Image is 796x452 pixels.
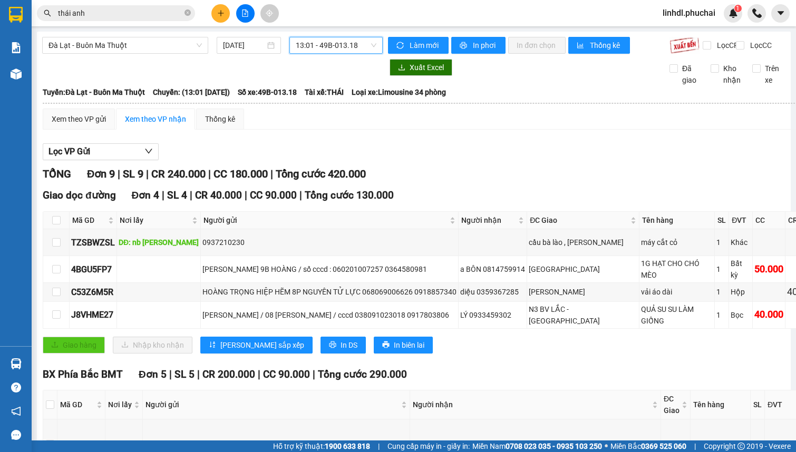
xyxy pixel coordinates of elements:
[506,442,602,450] strong: 0708 023 035 - 0935 103 250
[213,168,268,180] span: CC 180.000
[139,368,167,380] span: Đơn 5
[145,399,399,410] span: Người gửi
[771,4,790,23] button: caret-down
[241,9,249,17] span: file-add
[731,258,751,281] div: Bất kỳ
[529,263,637,275] div: [GEOGRAPHIC_DATA]
[202,286,457,298] div: HOÀNG TRỌNG HIỆP HẼM 8P NGUYÊN TỬ LỰC 068069006626 0918857340
[162,189,164,201] span: |
[236,4,255,23] button: file-add
[70,256,117,283] td: 4BGU5FP7
[202,309,457,321] div: [PERSON_NAME] / 08 [PERSON_NAME] / cccd 038091023018 0917803806
[296,37,376,53] span: 13:01 - 49B-013.18
[43,368,123,380] span: BX Phía Bắc BMT
[263,368,310,380] span: CC 90.000
[754,307,783,322] div: 40.000
[202,237,457,248] div: 0937210230
[146,168,149,180] span: |
[43,189,116,201] span: Giao dọc đường
[329,341,336,349] span: printer
[250,189,297,201] span: CC 90.000
[144,438,408,450] div: [PERSON_NAME] 20 [PERSON_NAME] 0935750797
[153,86,230,98] span: Chuyến: (13:01 [DATE])
[461,214,516,226] span: Người nhận
[197,368,200,380] span: |
[352,86,446,98] span: Loại xe: Limousine 34 phòng
[203,214,448,226] span: Người gửi
[378,440,380,452] span: |
[151,168,206,180] span: CR 240.000
[398,64,405,72] span: download
[223,40,265,51] input: 12/10/2025
[48,37,202,53] span: Đà Lạt - Buôn Ma Thuột
[716,309,727,321] div: 1
[715,212,729,229] th: SL
[208,168,211,180] span: |
[305,86,344,98] span: Tài xế: THÁI
[48,145,90,158] span: Lọc VP Gửi
[716,286,727,298] div: 1
[460,42,469,50] span: printer
[71,263,115,276] div: 4BGU5FP7
[299,189,302,201] span: |
[185,9,191,16] span: close-circle
[167,189,187,201] span: SL 4
[731,237,751,248] div: Khác
[713,40,740,51] span: Lọc CR
[719,63,745,86] span: Kho nhận
[209,341,216,349] span: sort-ascending
[776,8,785,18] span: caret-down
[125,113,186,125] div: Xem theo VP nhận
[273,440,370,452] span: Hỗ trợ kỹ thuật:
[412,438,659,450] div: DUY 0912283251
[43,88,145,96] b: Tuyến: Đà Lạt - Buôn Ma Thuột
[11,430,21,440] span: message
[276,168,366,180] span: Tổng cước 420.000
[72,214,106,226] span: Mã GD
[568,37,630,54] button: bar-chartThống kê
[60,399,94,410] span: Mã GD
[716,263,727,275] div: 1
[664,393,679,416] span: ĐC Giao
[529,286,637,298] div: [PERSON_NAME]
[9,7,23,23] img: logo-vxr
[260,4,279,23] button: aim
[734,5,742,12] sup: 1
[266,9,273,17] span: aim
[43,143,159,160] button: Lọc VP Gửi
[52,113,106,125] div: Xem theo VP gửi
[390,59,452,76] button: downloadXuất Excel
[44,9,51,17] span: search
[108,399,132,410] span: Nơi lấy
[202,263,457,275] div: [PERSON_NAME] 9B HOÀNG / số cccd : 060201007257 0364580981
[43,337,105,353] button: uploadGiao hàng
[120,214,190,226] span: Nơi lấy
[654,6,724,19] span: linhdl.phuchai
[169,368,172,380] span: |
[382,341,390,349] span: printer
[325,442,370,450] strong: 1900 633 818
[472,440,602,452] span: Miền Nam
[737,443,745,450] span: copyright
[669,37,700,54] img: 9k=
[460,286,525,298] div: diệu 0359367285
[211,4,230,23] button: plus
[195,189,242,201] span: CR 40.000
[205,113,235,125] div: Thống kê
[451,37,506,54] button: printerIn phơi
[11,382,21,392] span: question-circle
[119,237,199,248] div: DĐ: nb [PERSON_NAME]
[190,189,192,201] span: |
[508,37,566,54] button: In đơn chọn
[394,339,424,351] span: In biên lai
[144,147,153,155] span: down
[70,283,117,301] td: C53Z6M5R
[752,438,763,450] div: 1
[318,368,407,380] span: Tổng cước 290.000
[185,8,191,18] span: close-circle
[270,168,273,180] span: |
[70,302,117,329] td: J8VHME27
[752,8,762,18] img: phone-icon
[220,339,304,351] span: [PERSON_NAME] sắp xếp
[605,444,608,448] span: ⚪️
